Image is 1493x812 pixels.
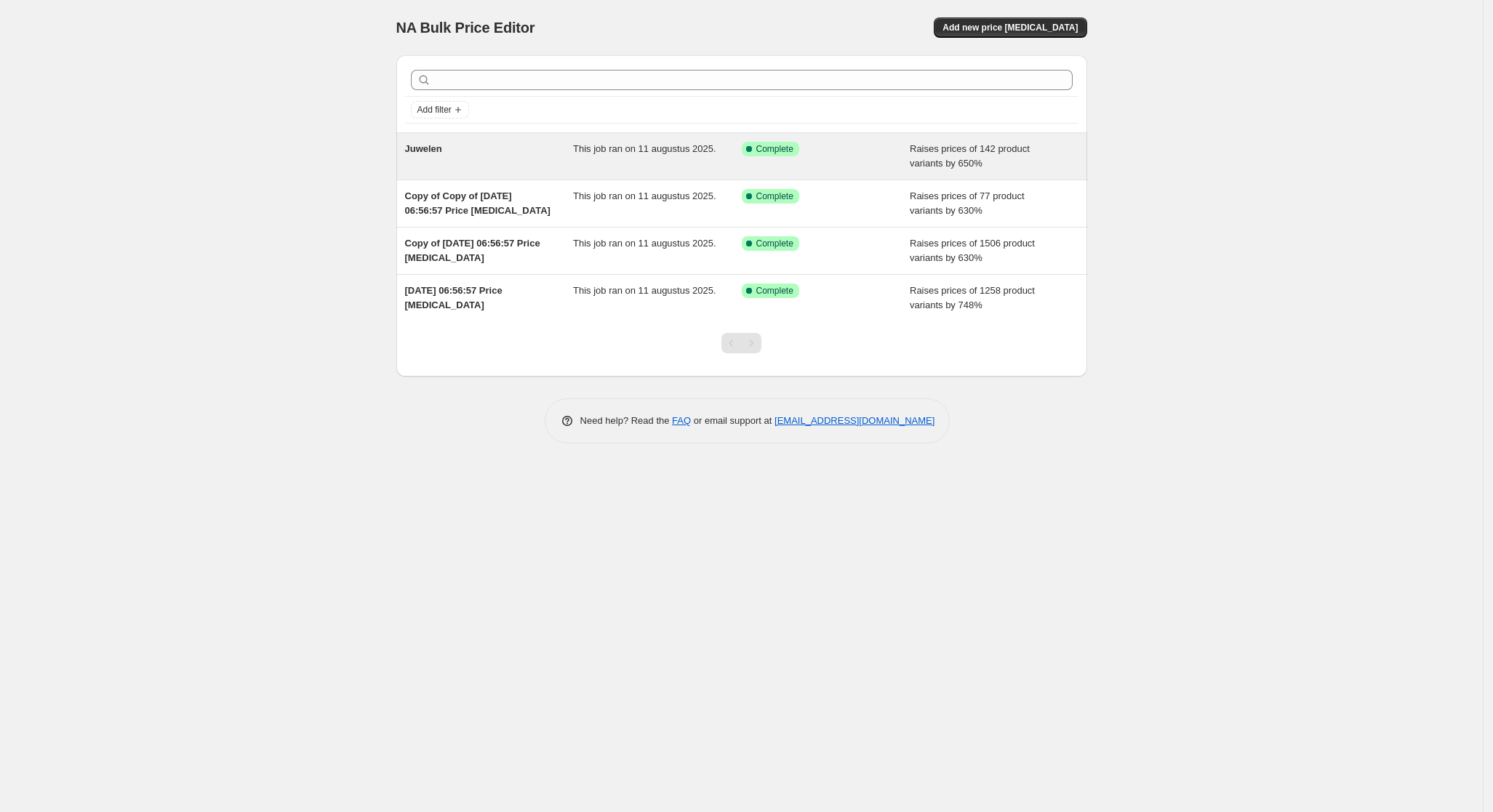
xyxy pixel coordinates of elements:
[405,285,503,310] span: [DATE] 06:56:57 Price [MEDICAL_DATA]
[721,333,761,353] nav: Pagination
[573,238,716,249] span: This job ran on 11 augustus 2025.
[405,238,540,263] span: Copy of [DATE] 06:56:57 Price [MEDICAL_DATA]
[910,285,1035,310] span: Raises prices of 1258 product variants by 748%
[417,104,452,116] span: Add filter
[691,415,774,426] span: or email support at
[756,238,793,249] span: Complete
[756,285,793,297] span: Complete
[405,190,551,216] span: Copy of Copy of [DATE] 06:56:57 Price [MEDICAL_DATA]
[774,415,934,426] a: [EMAIL_ADDRESS][DOMAIN_NAME]
[910,238,1035,263] span: Raises prices of 1506 product variants by 630%
[411,101,469,118] button: Add filter
[573,285,716,296] span: This job ran on 11 augustus 2025.
[396,20,535,36] span: NA Bulk Price Editor
[756,143,793,155] span: Complete
[672,415,691,426] a: FAQ
[580,415,673,426] span: Need help? Read the
[405,143,442,154] span: Juwelen
[910,143,1030,169] span: Raises prices of 142 product variants by 650%
[934,17,1086,38] button: Add new price [MEDICAL_DATA]
[573,190,716,201] span: This job ran on 11 augustus 2025.
[573,143,716,154] span: This job ran on 11 augustus 2025.
[756,190,793,202] span: Complete
[942,22,1078,33] span: Add new price [MEDICAL_DATA]
[910,190,1025,216] span: Raises prices of 77 product variants by 630%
